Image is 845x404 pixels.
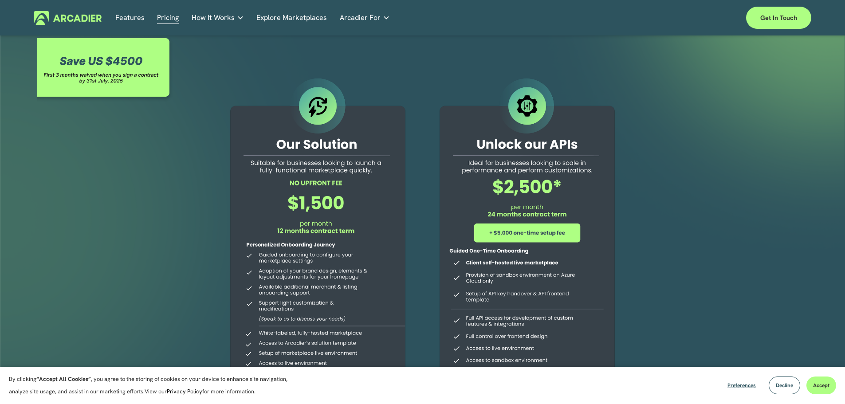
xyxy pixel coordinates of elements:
a: Explore Marketplaces [256,11,327,25]
a: Privacy Policy [167,388,202,395]
span: Preferences [727,382,756,389]
span: Arcadier For [340,12,381,24]
strong: “Accept All Cookies” [36,375,91,383]
img: Arcadier [34,11,102,25]
a: Get in touch [746,7,811,29]
button: Decline [769,377,800,394]
a: Pricing [157,11,179,25]
span: Accept [813,382,829,389]
span: Decline [776,382,793,389]
button: Preferences [721,377,762,394]
p: By clicking , you agree to the storing of cookies on your device to enhance site navigation, anal... [9,373,297,398]
a: Features [115,11,145,25]
button: Accept [806,377,836,394]
span: How It Works [192,12,235,24]
a: folder dropdown [340,11,390,25]
a: folder dropdown [192,11,244,25]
